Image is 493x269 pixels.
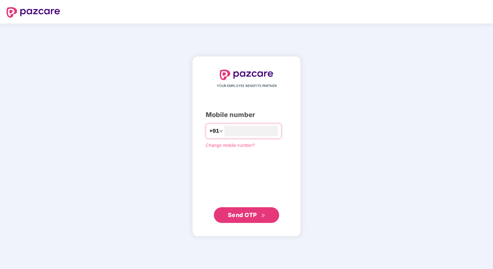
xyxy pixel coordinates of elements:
[209,127,219,135] span: +91
[261,213,265,218] span: double-right
[217,83,277,89] span: YOUR EMPLOYEE BENEFITS PARTNER
[7,7,60,18] img: logo
[228,211,257,218] span: Send OTP
[206,143,255,148] a: Change mobile number?
[214,207,279,223] button: Send OTPdouble-right
[220,70,273,80] img: logo
[206,110,287,120] div: Mobile number
[219,129,223,133] span: down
